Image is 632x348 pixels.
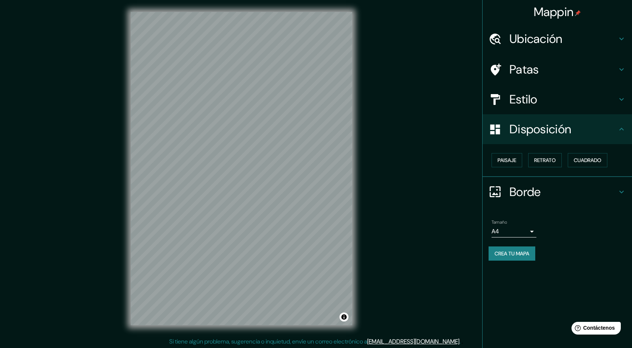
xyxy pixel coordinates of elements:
font: Patas [509,62,539,77]
button: Activar o desactivar atribución [340,313,348,321]
button: Paisaje [492,153,522,167]
font: Ubicación [509,31,563,47]
font: Cuadrado [574,157,601,164]
button: Retrato [528,153,562,167]
font: Crea tu mapa [495,250,529,257]
font: Paisaje [498,157,516,164]
font: Tamaño [492,219,507,225]
font: A4 [492,227,499,235]
font: Disposición [509,121,571,137]
font: Estilo [509,91,537,107]
font: Mappin [534,4,574,20]
font: Si tiene algún problema, sugerencia o inquietud, envíe un correo electrónico a [169,338,367,345]
font: . [459,338,461,345]
div: Estilo [483,84,632,114]
div: Ubicación [483,24,632,54]
canvas: Mapa [131,12,352,325]
iframe: Lanzador de widgets de ayuda [566,319,624,340]
div: Borde [483,177,632,207]
div: Patas [483,55,632,84]
font: Retrato [534,157,556,164]
div: Disposición [483,114,632,144]
font: . [462,337,463,345]
button: Cuadrado [568,153,607,167]
button: Crea tu mapa [489,246,535,261]
font: Borde [509,184,541,200]
div: A4 [492,226,536,237]
a: [EMAIL_ADDRESS][DOMAIN_NAME] [367,338,459,345]
font: . [461,337,462,345]
img: pin-icon.png [575,10,581,16]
